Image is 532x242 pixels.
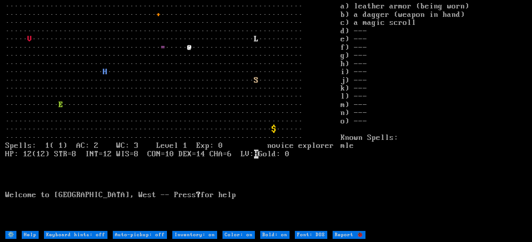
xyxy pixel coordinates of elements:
input: Inventory: on [172,231,217,239]
font: + [156,10,161,19]
stats: a) leather armor (being worn) b) a dagger (weapon in hand) c) a magic scroll d) --- e) --- f) ---... [341,2,527,230]
font: $ [272,125,276,134]
input: ⚙️ [5,231,16,239]
font: = [161,43,165,52]
input: Bold: on [260,231,290,239]
font: E [59,100,63,109]
font: L [254,35,258,44]
input: Font: DOS [295,231,327,239]
font: V [28,35,32,44]
larn: ··································································· ·····························... [5,2,341,230]
input: Color: on [222,231,255,239]
font: @ [187,43,192,52]
mark: H [254,150,258,159]
b: ? [196,190,201,199]
font: S [254,76,258,85]
input: Keyboard hints: off [44,231,107,239]
input: Help [22,231,39,239]
input: Auto-pickup: off [113,231,167,239]
font: H [103,67,107,76]
input: Report 🐞 [333,231,365,239]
